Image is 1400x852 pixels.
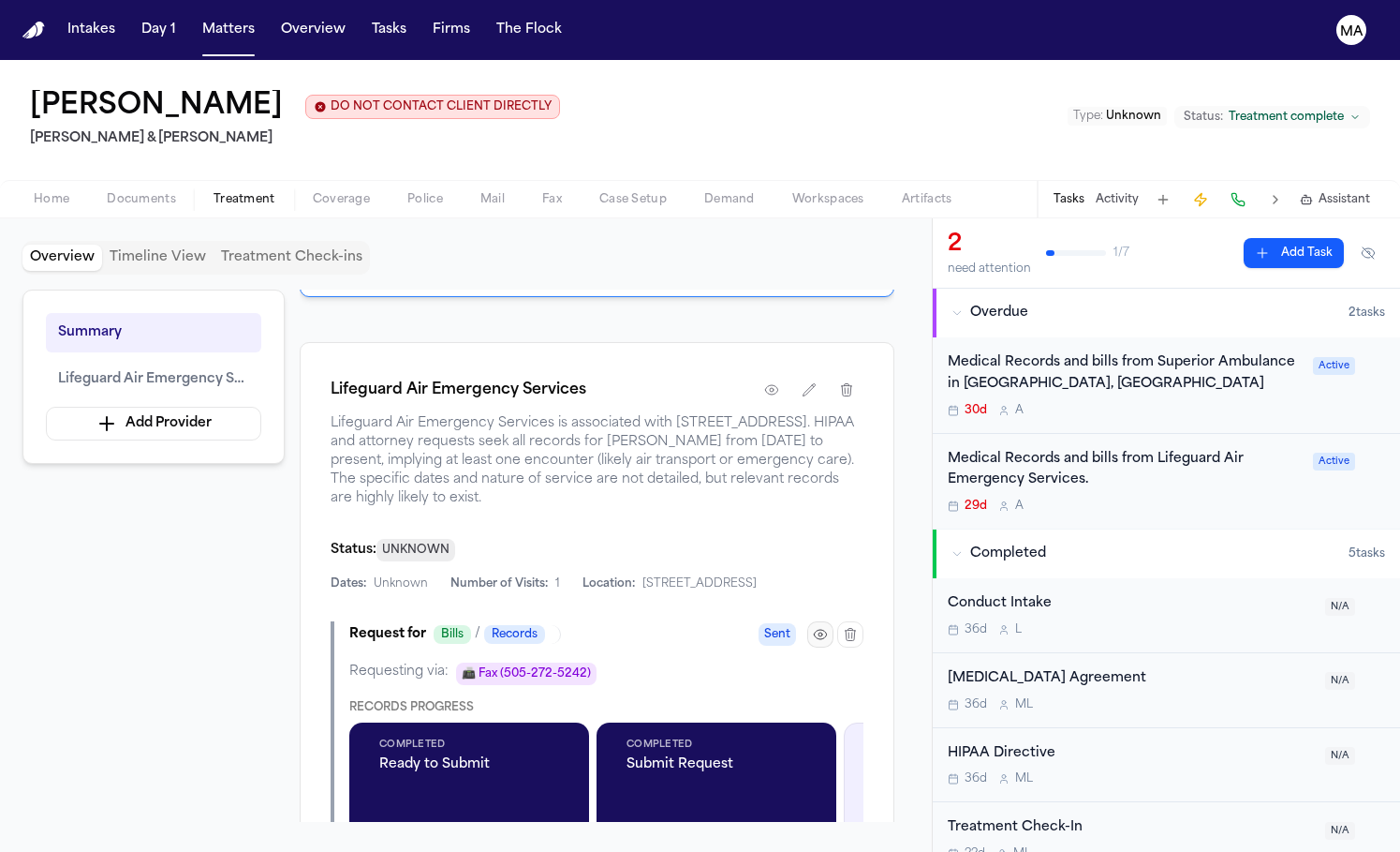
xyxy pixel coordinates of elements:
[22,245,102,271] button: Overview
[1015,697,1033,712] span: M L
[933,434,1400,530] div: Open task: Medical Records and bills from Lifeguard Air Emergency Services.
[642,576,757,591] span: [STREET_ADDRESS]
[1313,357,1355,375] span: Active
[1015,499,1024,514] span: A
[1174,106,1370,128] button: Change status from Treatment complete
[60,13,123,47] button: Intakes
[364,13,414,47] button: Tasks
[965,771,987,786] span: 36d
[1096,192,1139,207] button: Activity
[965,403,987,418] span: 30d
[933,728,1400,803] div: Open task: HIPAA Directive
[107,192,176,207] span: Documents
[626,755,806,774] span: Submit Request
[480,192,505,207] span: Mail
[1073,111,1103,122] span: Type :
[46,360,261,399] button: Lifeguard Air Emergency Services
[1319,192,1370,207] span: Assistant
[489,13,569,47] button: The Flock
[1313,453,1355,471] span: Active
[965,697,987,712] span: 36d
[599,192,667,207] span: Case Setup
[1300,192,1370,207] button: Assistant
[484,625,545,644] span: Records
[195,13,262,47] button: Matters
[1229,110,1344,125] span: Treatment complete
[456,663,597,685] span: 📠 Fax (505-272-5242)
[1348,546,1385,561] span: 5 task s
[902,192,952,207] span: Artifacts
[1184,110,1223,125] span: Status:
[1015,771,1033,786] span: M L
[948,743,1314,765] div: HIPAA Directive
[933,337,1400,434] div: Open task: Medical Records and bills from Superior Ambulance in Grants, NM
[555,576,560,591] span: 1
[46,407,261,441] button: Add Provider
[933,653,1400,728] div: Open task: Retainer Agreement
[704,192,755,207] span: Demand
[1325,822,1355,840] span: N/A
[214,192,275,207] span: Treatment
[542,192,562,207] span: Fax
[933,289,1400,337] button: Overdue2tasks
[948,449,1302,492] div: Medical Records and bills from Lifeguard Air Emergency Services.
[1054,192,1084,207] button: Tasks
[450,576,548,591] span: Number of Visits:
[407,192,443,207] span: Police
[1106,111,1161,122] span: Unknown
[948,352,1302,396] div: Medical Records and bills from Superior Ambulance in [GEOGRAPHIC_DATA], [GEOGRAPHIC_DATA]
[1325,598,1355,616] span: N/A
[1015,403,1024,418] span: A
[948,668,1314,690] div: [MEDICAL_DATA] Agreement
[425,13,478,47] button: Firms
[273,13,353,47] button: Overview
[214,245,370,271] button: Treatment Check-ins
[134,13,184,47] button: Day 1
[30,90,283,124] h1: [PERSON_NAME]
[379,755,559,774] span: Ready to Submit
[948,230,1031,260] div: 2
[970,304,1028,322] span: Overdue
[434,625,471,644] span: Bills
[331,543,376,557] span: Status:
[792,192,864,207] span: Workspaces
[349,663,449,685] span: Requesting via:
[970,545,1046,563] span: Completed
[331,576,366,591] span: Dates:
[948,817,1314,839] div: Treatment Check-In
[331,99,552,114] span: DO NOT CONTACT CLIENT DIRECTLY
[1244,238,1344,268] button: Add Task
[1113,246,1129,261] span: 1 / 7
[102,245,214,271] button: Timeline View
[1348,306,1385,321] span: 2 task s
[30,127,560,150] h2: [PERSON_NAME] & [PERSON_NAME]
[22,22,45,39] img: Finch Logo
[1068,107,1167,126] button: Edit Type: Unknown
[349,625,426,644] span: Request for
[1187,187,1214,213] button: Create Immediate Task
[331,379,586,401] h1: Lifeguard Air Emergency Services
[379,738,559,752] span: Completed
[1150,187,1176,213] button: Add Task
[349,702,474,713] span: Records Progress
[22,22,45,39] a: Home
[933,578,1400,653] div: Open task: Conduct Intake
[759,623,796,646] span: Sent
[1325,672,1355,690] span: N/A
[475,625,480,644] span: /
[965,622,987,637] span: 36d
[46,313,261,352] button: Summary
[1015,622,1022,637] span: L
[948,262,1031,277] div: need attention
[965,499,987,514] span: 29d
[1325,747,1355,765] span: N/A
[582,576,635,591] span: Location:
[305,95,560,119] button: Edit client contact restriction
